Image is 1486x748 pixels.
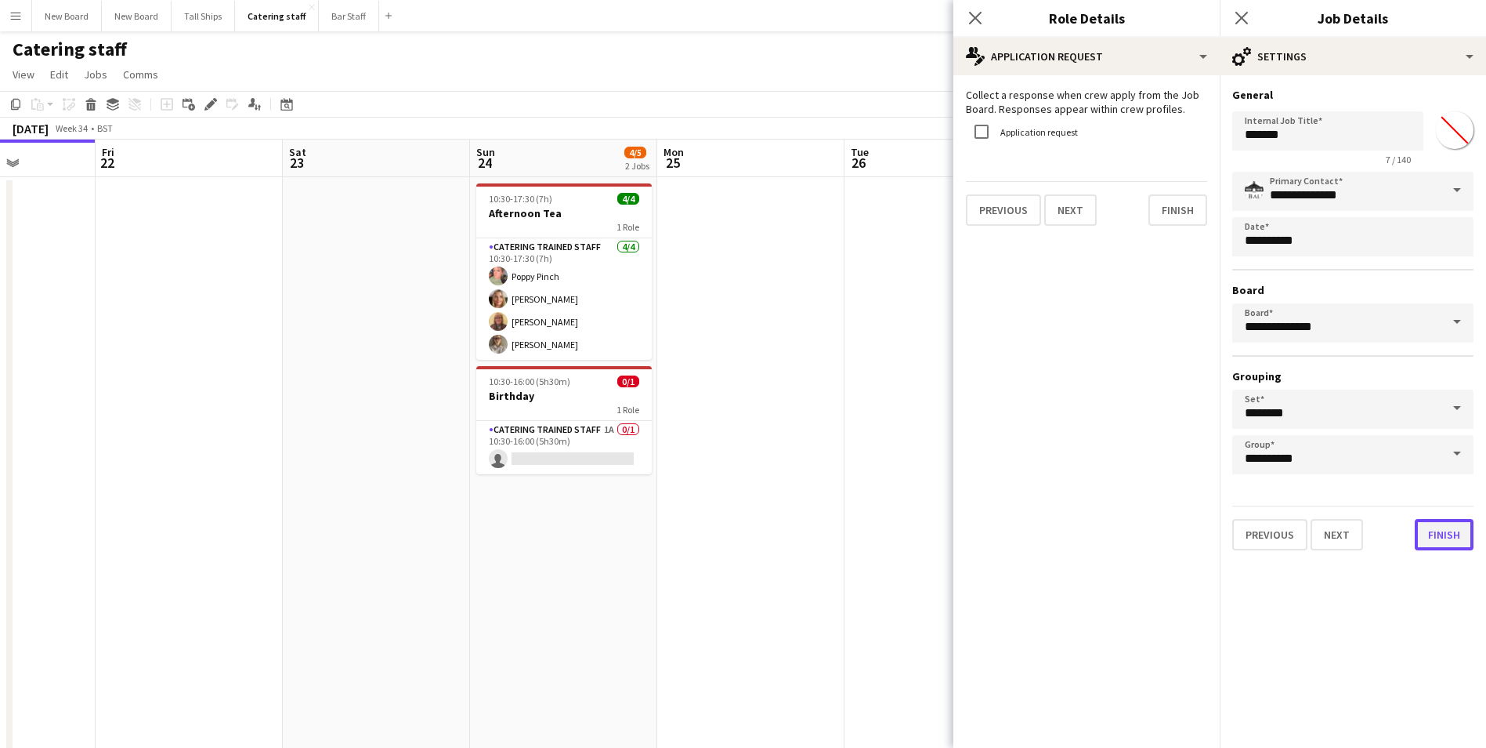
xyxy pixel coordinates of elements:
[953,8,1220,28] h3: Role Details
[616,221,639,233] span: 1 Role
[117,64,165,85] a: Comms
[123,67,158,82] span: Comms
[476,183,652,360] app-job-card: 10:30-17:30 (7h)4/4Afternoon Tea1 RoleCatering trained staff4/410:30-17:30 (7h)Poppy Pinch[PERSON...
[966,194,1041,226] button: Previous
[476,238,652,360] app-card-role: Catering trained staff4/410:30-17:30 (7h)Poppy Pinch[PERSON_NAME][PERSON_NAME][PERSON_NAME]
[84,67,107,82] span: Jobs
[1232,369,1473,383] h3: Grouping
[489,193,552,205] span: 10:30-17:30 (7h)
[616,404,639,416] span: 1 Role
[97,122,113,134] div: BST
[44,64,74,85] a: Edit
[1232,519,1307,550] button: Previous
[13,67,34,82] span: View
[1044,194,1097,226] button: Next
[1220,8,1486,28] h3: Job Details
[172,1,235,31] button: Tall Ships
[661,154,684,172] span: 25
[476,206,652,220] h3: Afternoon Tea
[13,121,49,136] div: [DATE]
[617,376,639,387] span: 0/1
[663,145,684,159] span: Mon
[848,154,869,172] span: 26
[997,126,1078,138] label: Application request
[6,64,41,85] a: View
[1373,154,1423,165] span: 7 / 140
[476,366,652,474] app-job-card: 10:30-16:00 (5h30m)0/1Birthday1 RoleCatering trained staff1A0/110:30-16:00 (5h30m)
[476,421,652,474] app-card-role: Catering trained staff1A0/110:30-16:00 (5h30m)
[319,1,379,31] button: Bar Staff
[489,376,570,387] span: 10:30-16:00 (5h30m)
[102,145,114,159] span: Fri
[102,1,172,31] button: New Board
[99,154,114,172] span: 22
[32,1,102,31] button: New Board
[624,147,646,158] span: 4/5
[1220,38,1486,75] div: Settings
[476,389,652,403] h3: Birthday
[625,160,649,172] div: 2 Jobs
[1311,519,1363,550] button: Next
[1232,88,1473,102] h3: General
[851,145,869,159] span: Tue
[50,67,68,82] span: Edit
[1232,283,1473,297] h3: Board
[287,154,306,172] span: 23
[966,88,1207,116] p: Collect a response when crew apply from the Job Board. Responses appear within crew profiles.
[289,145,306,159] span: Sat
[52,122,91,134] span: Week 34
[78,64,114,85] a: Jobs
[235,1,319,31] button: Catering staff
[1415,519,1473,550] button: Finish
[474,154,495,172] span: 24
[476,145,495,159] span: Sun
[13,38,127,61] h1: Catering staff
[1148,194,1207,226] button: Finish
[953,38,1220,75] div: Application Request
[617,193,639,205] span: 4/4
